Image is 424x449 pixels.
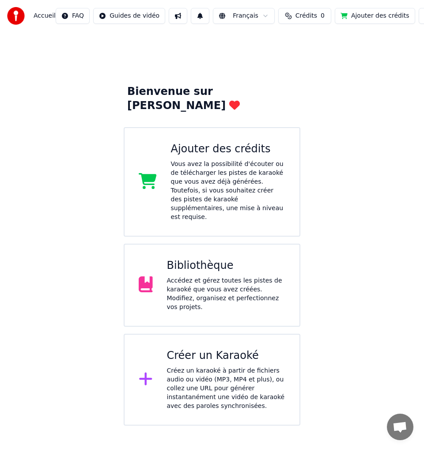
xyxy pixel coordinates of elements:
div: Créer un Karaoké [167,349,286,363]
div: Vous avez la possibilité d'écouter ou de télécharger les pistes de karaoké que vous avez déjà gén... [171,160,286,222]
div: Bibliothèque [167,259,286,273]
span: Crédits [295,11,317,20]
div: Ouvrir le chat [387,414,413,440]
div: Accédez et gérez toutes les pistes de karaoké que vous avez créées. Modifiez, organisez et perfec... [167,276,286,312]
img: youka [7,7,25,25]
nav: breadcrumb [34,11,56,20]
div: Créez un karaoké à partir de fichiers audio ou vidéo (MP3, MP4 et plus), ou collez une URL pour g... [167,366,286,411]
button: Guides de vidéo [93,8,165,24]
button: Crédits0 [278,8,331,24]
span: 0 [321,11,325,20]
button: FAQ [56,8,90,24]
span: Accueil [34,11,56,20]
div: Bienvenue sur [PERSON_NAME] [127,85,297,113]
div: Ajouter des crédits [171,142,286,156]
button: Ajouter des crédits [335,8,415,24]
